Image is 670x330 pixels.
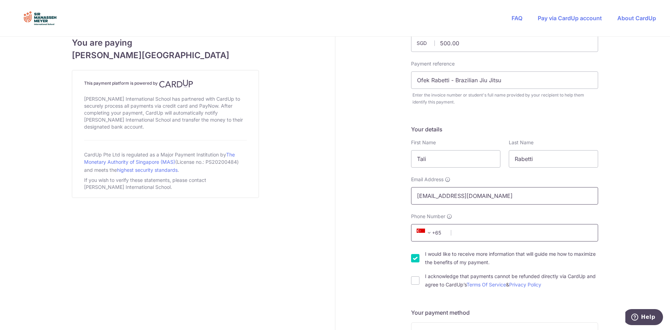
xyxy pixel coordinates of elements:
[411,34,598,52] input: Payment amount
[84,149,247,175] div: CardUp Pte Ltd is regulated as a Major Payment Institution by (License no.: PS20200484) and meets...
[425,250,598,267] label: I would like to receive more information that will guide me how to maximize the benefits of my pa...
[417,229,433,237] span: +65
[411,139,436,146] label: First Name
[411,125,598,133] h5: Your details
[411,150,500,168] input: First name
[509,150,598,168] input: Last name
[512,15,522,22] a: FAQ
[509,139,534,146] label: Last Name
[411,213,445,220] span: Phone Number
[467,282,506,287] a: Terms Of Service
[84,94,247,132] div: [PERSON_NAME] International School has partnered with CardUp to securely process all payments via...
[538,15,602,22] a: Pay via CardUp account
[117,167,178,173] a: highest security standards
[411,308,598,317] h5: Your payment method
[411,176,444,183] span: Email Address
[84,175,247,192] div: If you wish to verify these statements, please contact [PERSON_NAME] International School.
[411,60,455,67] label: Payment reference
[415,229,446,237] span: +65
[84,79,247,88] h4: This payment platform is powered by
[617,15,656,22] a: About CardUp
[159,79,193,88] img: CardUp
[72,37,259,49] span: You are paying
[425,272,598,289] label: I acknowledge that payments cannot be refunded directly via CardUp and agree to CardUp’s &
[412,92,598,106] div: Enter the invoice number or student's full name provided by your recipient to help them identify ...
[411,187,598,205] input: Email address
[417,40,435,47] span: SGD
[72,49,259,62] span: [PERSON_NAME][GEOGRAPHIC_DATA]
[509,282,541,287] a: Privacy Policy
[625,309,663,327] iframe: Opens a widget where you can find more information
